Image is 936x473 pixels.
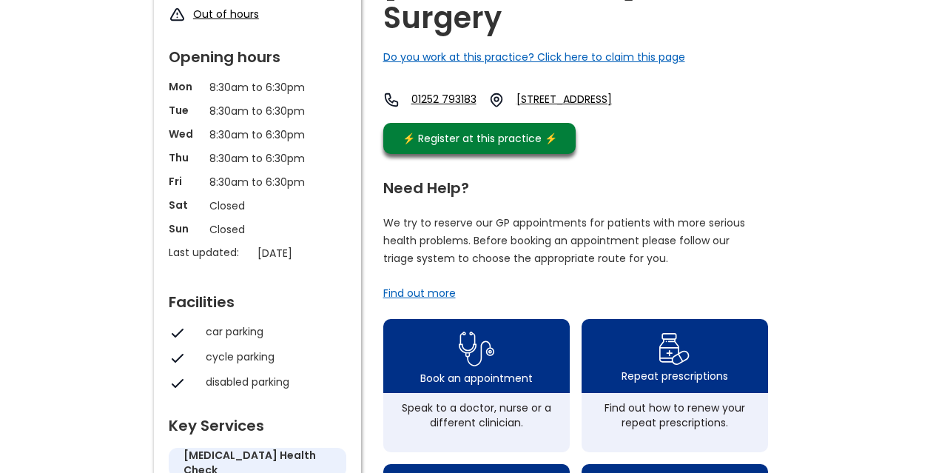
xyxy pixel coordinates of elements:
p: 8:30am to 6:30pm [209,174,306,190]
div: Facilities [169,287,346,309]
a: 01252 793183 [411,92,477,108]
p: Mon [169,79,202,94]
div: Book an appointment [420,371,533,386]
a: Find out more [383,286,456,301]
div: Key Services [169,411,346,433]
div: Repeat prescriptions [622,369,728,383]
div: Find out how to renew your repeat prescriptions. [589,400,761,430]
div: Speak to a doctor, nurse or a different clinician. [391,400,562,430]
a: [STREET_ADDRESS] [516,92,647,108]
img: book appointment icon [459,327,494,371]
div: ⚡️ Register at this practice ⚡️ [395,130,565,147]
img: exclamation icon [169,7,186,24]
p: Closed [209,198,306,214]
p: 8:30am to 6:30pm [209,150,306,167]
p: Closed [209,221,306,238]
div: disabled parking [206,375,339,389]
div: car parking [206,324,339,339]
div: Need Help? [383,173,768,195]
p: Sun [169,221,202,236]
p: Tue [169,103,202,118]
a: Out of hours [193,7,259,21]
img: practice location icon [488,92,505,108]
a: Do you work at this practice? Click here to claim this page [383,50,685,64]
a: repeat prescription iconRepeat prescriptionsFind out how to renew your repeat prescriptions. [582,319,768,452]
p: We try to reserve our GP appointments for patients with more serious health problems. Before book... [383,214,746,267]
p: 8:30am to 6:30pm [209,79,306,95]
div: cycle parking [206,349,339,364]
img: repeat prescription icon [659,329,690,369]
p: Wed [169,127,202,141]
p: 8:30am to 6:30pm [209,127,306,143]
p: [DATE] [257,245,354,261]
a: book appointment icon Book an appointmentSpeak to a doctor, nurse or a different clinician. [383,319,570,452]
p: Last updated: [169,245,250,260]
p: Sat [169,198,202,212]
img: telephone icon [383,92,400,108]
a: ⚡️ Register at this practice ⚡️ [383,123,576,154]
p: Fri [169,174,202,189]
p: 8:30am to 6:30pm [209,103,306,119]
p: Thu [169,150,202,165]
div: Opening hours [169,42,346,64]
